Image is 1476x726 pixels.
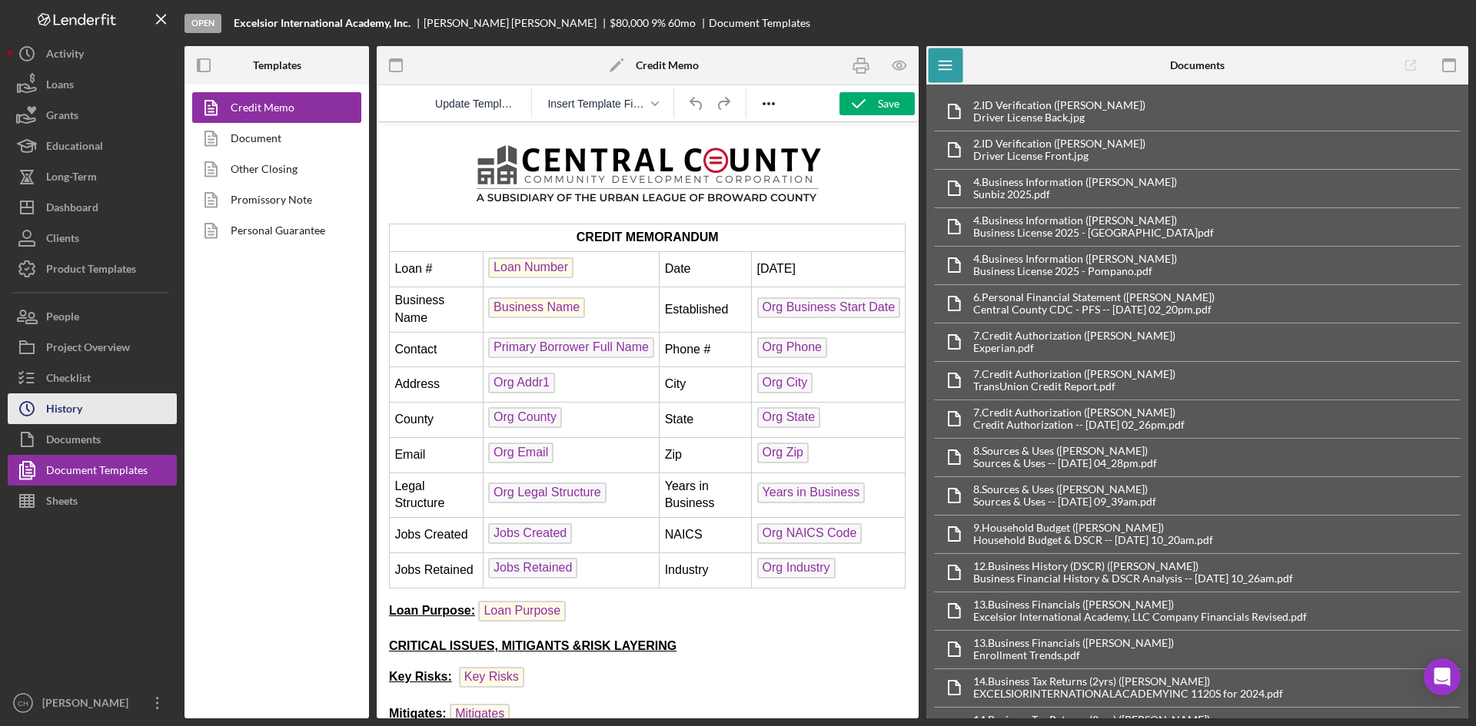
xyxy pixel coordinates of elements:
span: Email [18,326,48,339]
button: Sheets [8,486,177,516]
span: Jobs Retained [18,441,96,454]
b: Excelsior International Academy, Inc. [234,17,411,29]
div: 7. Credit Authorization ([PERSON_NAME]) [973,406,1185,419]
button: People [8,301,177,332]
span: Mitigates [73,582,133,602]
span: Jobs Retained [111,436,201,456]
div: Grants [46,100,78,134]
strong: Key Risks: [12,548,75,561]
span: Org NAICS Code [381,401,486,422]
span: Phone # [288,220,334,234]
span: Jobs Created [18,406,91,419]
span: Org Addr1 [111,250,178,271]
button: CH[PERSON_NAME] [8,688,177,718]
div: Business License 2025 - Pompano.pdf [973,265,1177,277]
div: Business Financial History & DSCR Analysis -- [DATE] 10_26am.pdf [973,572,1293,585]
button: Checklist [8,363,177,393]
a: Long-Term [8,161,177,192]
a: Document [192,123,354,154]
span: State [288,290,317,303]
div: 14. Business Tax Returns (2yrs) ([PERSON_NAME]) [973,675,1283,688]
div: Sunbiz 2025.pdf [973,188,1177,201]
div: [PERSON_NAME] [38,688,138,722]
div: 13. Business Financials ([PERSON_NAME]) [973,637,1174,649]
button: Redo [710,93,736,114]
a: Project Overview [8,332,177,363]
div: 4. Business Information ([PERSON_NAME]) [973,253,1177,265]
button: Save [839,92,915,115]
div: Driver License Front.jpg [973,150,1145,162]
strong: Mitigates: [12,585,70,598]
span: Years in Business [381,360,489,381]
div: Dashboard [46,192,98,227]
span: Update Template [435,98,516,110]
button: Product Templates [8,254,177,284]
div: Open Intercom Messenger [1424,658,1461,695]
button: Educational [8,131,177,161]
div: 8. Sources & Uses ([PERSON_NAME]) [973,483,1156,496]
div: Business License 2025 - [GEOGRAPHIC_DATA]pdf [973,227,1214,239]
span: Org Phone [381,215,450,236]
button: Reveal or hide additional toolbar items [756,93,782,114]
div: 2. ID Verification ([PERSON_NAME]) [973,138,1145,150]
div: 7. Credit Authorization ([PERSON_NAME]) [973,368,1175,380]
div: 2. ID Verification ([PERSON_NAME]) [973,99,1145,111]
text: CH [18,699,28,708]
div: Sources & Uses -- [DATE] 09_39am.pdf [973,496,1156,508]
div: Save [878,92,899,115]
button: Insert Template Field [541,93,664,114]
div: 9. Household Budget ([PERSON_NAME]) [973,522,1213,534]
span: County [18,290,57,303]
span: Org Zip [381,320,432,341]
div: Credit Authorization -- [DATE] 02_26pm.pdf [973,419,1185,431]
div: History [46,393,82,428]
span: Org State [381,285,444,306]
div: People [46,301,79,336]
div: Excelsior International Academy, LLC Company Financials Revised.pdf [973,611,1307,623]
b: Credit Memo [636,59,699,71]
div: Household Budget & DSCR -- [DATE] 10_20am.pdf [973,534,1213,546]
button: Document Templates [8,455,177,486]
span: Loan Purpose [101,479,189,499]
button: Clients [8,223,177,254]
div: 12. Business History (DSCR) ([PERSON_NAME]) [973,560,1293,572]
button: Dashboard [8,192,177,223]
b: Documents [1170,59,1225,71]
button: Undo [683,93,710,114]
div: 6. Personal Financial Statement ([PERSON_NAME]) [973,291,1215,303]
a: Activity [8,38,177,69]
span: $80,000 [610,16,649,29]
div: Document Templates [709,17,810,29]
strong: Loan Purpose: [12,482,98,495]
span: Contact [18,220,60,234]
div: Experian.pdf [973,342,1175,354]
span: Org Industry [381,436,459,456]
span: Zip [288,326,305,339]
span: Business Name [18,171,68,201]
span: Primary Borrower Full Name [111,215,278,236]
div: Clients [46,223,79,257]
a: Personal Guarantee [192,215,354,246]
div: Project Overview [46,332,130,366]
div: Product Templates [46,254,136,288]
b: Templates [253,59,301,71]
span: Key Risks [82,545,148,565]
span: Loan # [18,140,55,153]
span: Date [288,140,314,153]
div: TransUnion Credit Report.pdf [973,380,1175,393]
div: Loans [46,69,74,104]
div: Long-Term [46,161,97,196]
div: [PERSON_NAME] [PERSON_NAME] [424,17,610,29]
div: 13. Business Financials ([PERSON_NAME]) [973,598,1307,611]
span: Industry [288,441,332,454]
button: Loans [8,69,177,100]
div: EXCELSIORINTERNATIONALACADEMYINC 1120S for 2024.pdf [973,688,1283,700]
div: 7. Credit Authorization ([PERSON_NAME]) [973,330,1175,342]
